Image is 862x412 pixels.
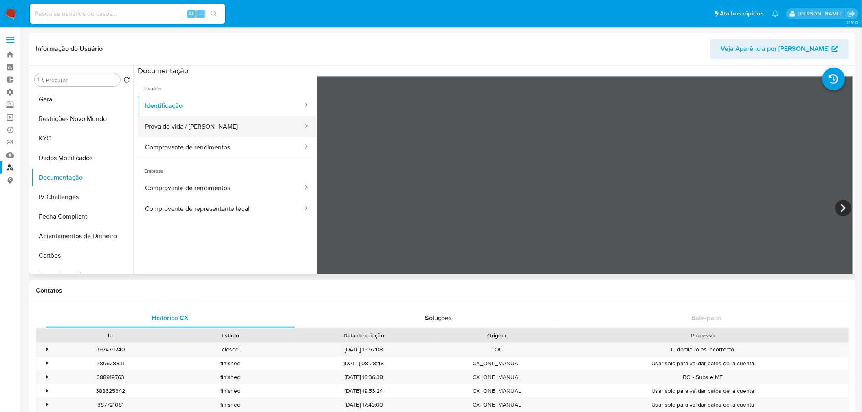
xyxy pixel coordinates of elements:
button: Fecha Compliant [31,207,133,226]
button: Dados Modificados [31,148,133,168]
div: closed [170,343,290,356]
div: finished [170,370,290,384]
span: Histórico CX [152,313,189,322]
div: CX_ONE_MANUAL [437,398,557,412]
div: El domicilio es incorrecto [557,343,849,356]
button: Adiantamentos de Dinheiro [31,226,133,246]
div: 389628831 [51,357,170,370]
button: Retornar ao pedido padrão [123,77,130,85]
div: CX_ONE_MANUAL [437,357,557,370]
div: [DATE] 16:36:38 [290,370,437,384]
div: [DATE] 19:53:24 [290,384,437,398]
input: Procurar [46,77,117,84]
button: Cartões [31,246,133,265]
div: Origem [443,331,551,340]
div: Estado [176,331,284,340]
div: CX_ONE_MANUAL [437,384,557,398]
div: finished [170,384,290,398]
span: Soluções [425,313,452,322]
div: • [46,346,48,353]
div: 388325342 [51,384,170,398]
div: 388919763 [51,370,170,384]
div: [DATE] 08:28:48 [290,357,437,370]
button: IV Challenges [31,187,133,207]
span: s [199,10,202,18]
button: Procurar [38,77,44,83]
div: Usar solo para validar datos de la cuenta [557,398,849,412]
span: Atalhos rápidos [720,9,764,18]
input: Pesquise usuários ou casos... [30,9,225,19]
span: Bate-papo [692,313,722,322]
div: • [46,401,48,409]
div: Id [56,331,165,340]
div: • [46,373,48,381]
div: finished [170,357,290,370]
button: Contas Bancárias [31,265,133,285]
div: Usar solo para validar datos de la cuenta [557,384,849,398]
p: sabrina.lima@mercadopago.com.br [798,10,844,18]
button: Restrições Novo Mundo [31,109,133,129]
button: search-icon [205,8,222,20]
div: [DATE] 17:49:09 [290,398,437,412]
button: Documentação [31,168,133,187]
div: • [46,387,48,395]
div: Data de criação [296,331,431,340]
div: Processo [563,331,843,340]
a: Sair [847,9,856,18]
div: CX_ONE_MANUAL [437,370,557,384]
h1: Informação do Usuário [36,45,103,53]
div: TOC [437,343,557,356]
div: 397479240 [51,343,170,356]
div: finished [170,398,290,412]
h1: Contatos [36,287,849,295]
div: BO - Subs e ME [557,370,849,384]
button: Veja Aparência por [PERSON_NAME] [710,39,849,59]
button: Geral [31,90,133,109]
div: [DATE] 15:57:08 [290,343,437,356]
div: 387721081 [51,398,170,412]
span: Veja Aparência por [PERSON_NAME] [721,39,830,59]
span: Alt [188,10,195,18]
div: • [46,359,48,367]
button: KYC [31,129,133,148]
div: Usar solo para validar datos de la cuenta [557,357,849,370]
a: Notificações [772,10,779,17]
